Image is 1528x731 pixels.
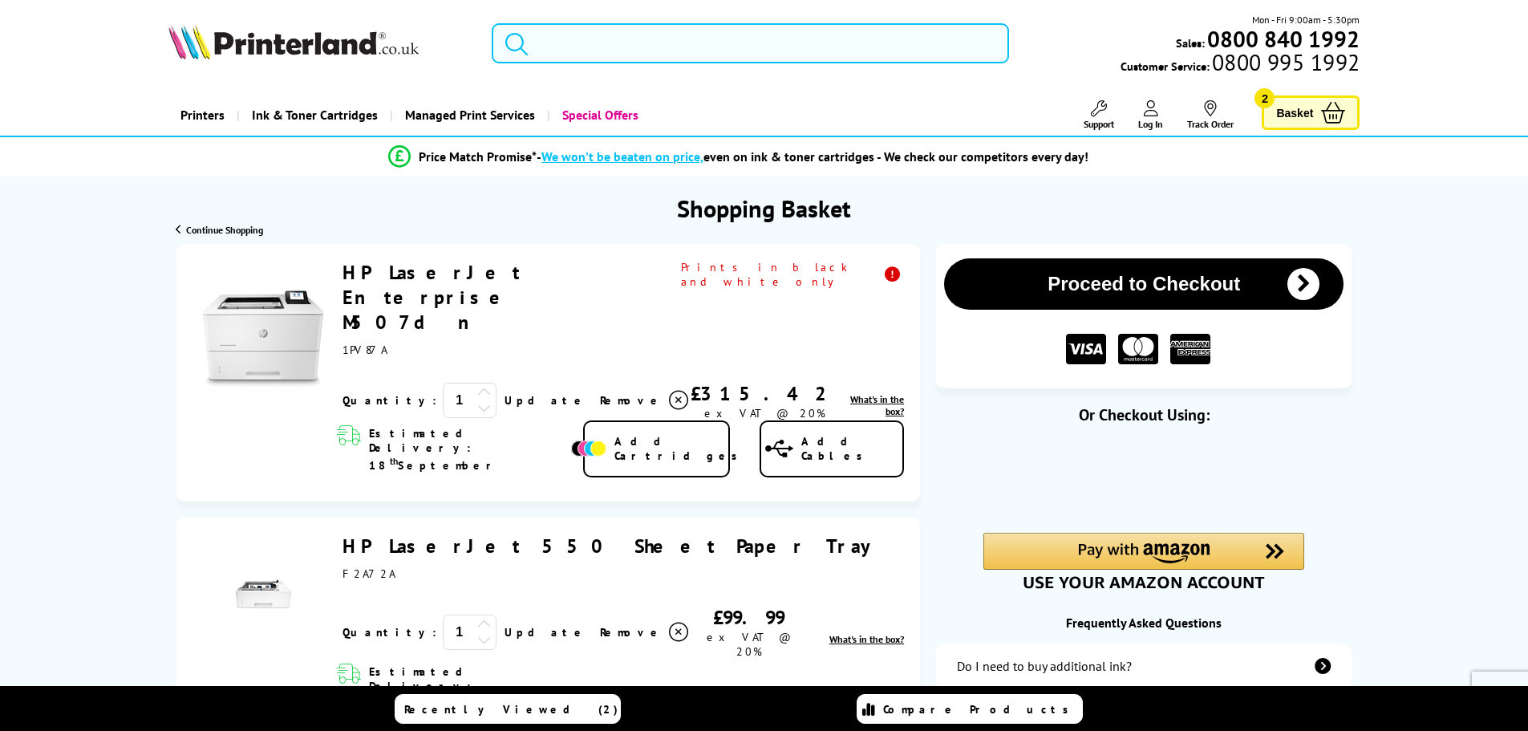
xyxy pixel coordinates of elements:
[131,143,1348,171] li: modal_Promise
[505,393,587,408] a: Update
[168,24,419,59] img: Printerland Logo
[707,630,791,659] span: ex VAT @ 20%
[395,694,621,724] a: Recently Viewed (2)
[614,434,746,463] span: Add Cartridges
[829,633,904,645] span: What's in the box?
[1207,24,1360,54] b: 0800 840 1992
[203,278,323,399] img: HP LaserJet Enterprise M507dn
[1121,55,1360,74] span: Customer Service:
[944,258,1344,310] button: Proceed to Checkout
[1138,118,1163,130] span: Log In
[1118,334,1158,365] img: MASTER CARD
[537,148,1088,164] div: - even on ink & toner cartridges - We check our competitors every day!
[1066,334,1106,365] img: VISA
[252,95,378,136] span: Ink & Toner Cartridges
[541,148,703,164] span: We won’t be beaten on price,
[176,224,263,236] a: Continue Shopping
[1084,118,1114,130] span: Support
[600,393,663,408] span: Remove
[342,343,387,357] span: 1PV87A
[600,625,663,640] span: Remove
[681,260,904,289] span: Prints in black and white only
[571,441,606,457] img: Add Cartridges
[1262,95,1360,130] a: Basket 2
[369,426,567,473] span: Estimated Delivery: 18 September
[1205,31,1360,47] a: 0800 840 1992
[390,455,398,467] sup: th
[1276,102,1313,124] span: Basket
[1210,55,1360,70] span: 0800 995 1992
[936,644,1352,688] a: additional-ink
[342,534,882,558] a: HP LaserJet 550 Sheet Paper Tray
[237,95,390,136] a: Ink & Toner Cartridges
[1170,334,1210,365] img: American Express
[547,95,651,136] a: Special Offers
[801,434,902,463] span: Add Cables
[1176,35,1205,51] span: Sales:
[883,702,1077,717] span: Compare Products
[704,406,825,420] span: ex VAT @ 20%
[936,615,1352,631] div: Frequently Asked Questions
[983,533,1304,589] div: Amazon Pay - Use your Amazon account
[369,664,567,711] span: Estimated Delivery: 18 September
[186,224,263,236] span: Continue Shopping
[857,694,1083,724] a: Compare Products
[390,95,547,136] a: Managed Print Services
[1084,100,1114,130] a: Support
[600,388,691,412] a: Delete item from your basket
[505,625,587,640] a: Update
[342,393,436,408] span: Quantity:
[691,605,807,630] div: £99.99
[829,633,904,645] a: lnk_inthebox
[600,620,691,644] a: Delete item from your basket
[235,567,291,623] img: HP LaserJet 550 Sheet Paper Tray
[850,393,904,417] span: What's in the box?
[168,24,472,63] a: Printerland Logo
[1254,88,1275,108] span: 2
[936,404,1352,425] div: Or Checkout Using:
[1187,100,1234,130] a: Track Order
[1138,100,1163,130] a: Log In
[342,260,521,335] a: HP LaserJet Enterprise M507dn
[168,95,237,136] a: Printers
[342,625,436,640] span: Quantity:
[983,451,1304,487] iframe: PayPal
[957,658,1132,674] div: Do I need to buy additional ink?
[342,567,395,581] span: F2A72A
[404,702,618,717] span: Recently Viewed (2)
[839,393,904,417] a: lnk_inthebox
[419,148,537,164] span: Price Match Promise*
[1252,12,1360,27] span: Mon - Fri 9:00am - 5:30pm
[677,193,851,224] h1: Shopping Basket
[691,381,839,406] div: £315.42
